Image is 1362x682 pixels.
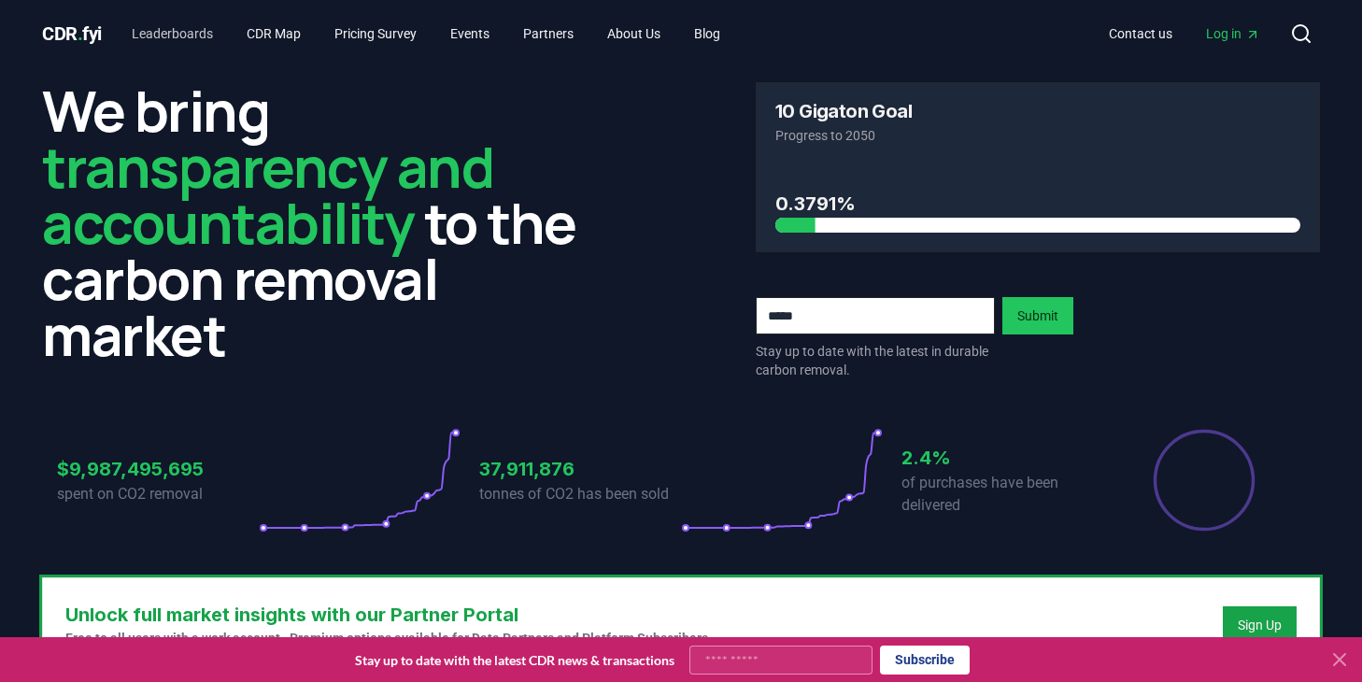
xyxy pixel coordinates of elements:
a: Log in [1191,17,1275,50]
h3: 2.4% [901,444,1103,472]
h2: We bring to the carbon removal market [42,82,606,362]
a: Partners [508,17,589,50]
a: Pricing Survey [319,17,432,50]
button: Submit [1002,297,1073,334]
a: CDR Map [232,17,316,50]
span: transparency and accountability [42,128,493,261]
h3: 37,911,876 [479,455,681,483]
h3: $9,987,495,695 [57,455,259,483]
span: CDR fyi [42,22,102,45]
p: of purchases have been delivered [901,472,1103,517]
p: tonnes of CO2 has been sold [479,483,681,505]
a: Sign Up [1238,616,1282,634]
a: CDR.fyi [42,21,102,47]
div: Percentage of sales delivered [1152,428,1256,533]
a: Blog [679,17,735,50]
a: Contact us [1094,17,1187,50]
h3: 0.3791% [775,190,1300,218]
h3: Unlock full market insights with our Partner Portal [65,601,712,629]
button: Sign Up [1223,606,1297,644]
h3: 10 Gigaton Goal [775,102,912,121]
a: Leaderboards [117,17,228,50]
p: Stay up to date with the latest in durable carbon removal. [756,342,995,379]
p: Progress to 2050 [775,126,1300,145]
a: About Us [592,17,675,50]
a: Events [435,17,504,50]
nav: Main [117,17,735,50]
p: Free to all users with a work account. Premium options available for Data Partners and Platform S... [65,629,712,647]
nav: Main [1094,17,1275,50]
span: Log in [1206,24,1260,43]
span: . [78,22,83,45]
p: spent on CO2 removal [57,483,259,505]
